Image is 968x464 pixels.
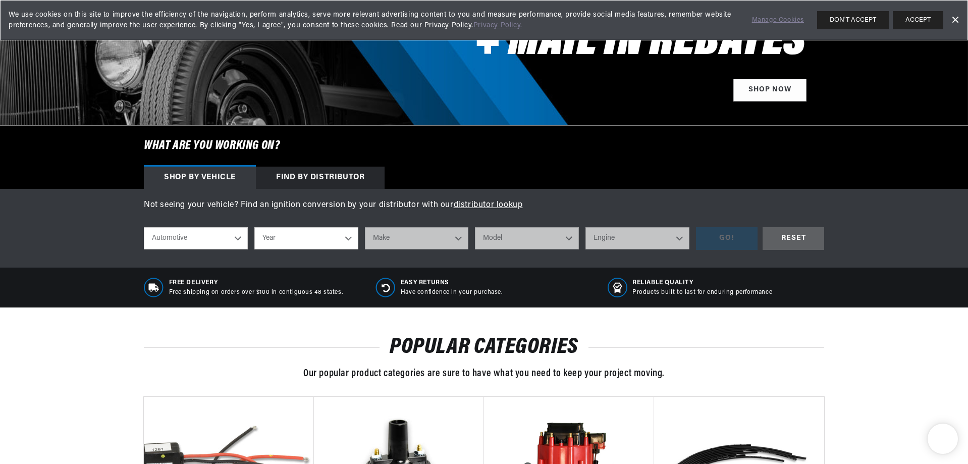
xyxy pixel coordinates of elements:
h2: POPULAR CATEGORIES [144,338,824,357]
select: Make [365,227,469,249]
a: distributor lookup [454,201,523,209]
p: Free shipping on orders over $100 in contiguous 48 states. [169,288,343,297]
span: We use cookies on this site to improve the efficiency of the navigation, perform analytics, serve... [9,10,738,31]
div: Shop by vehicle [144,167,256,189]
select: Engine [585,227,689,249]
span: Our popular product categories are sure to have what you need to keep your project moving. [303,369,665,379]
div: Find by Distributor [256,167,385,189]
select: Model [475,227,579,249]
span: Free Delivery [169,279,343,287]
h6: What are you working on? [119,126,849,166]
button: DON'T ACCEPT [817,11,889,29]
span: RELIABLE QUALITY [632,279,772,287]
button: ACCEPT [893,11,943,29]
p: Have confidence in your purchase. [401,288,503,297]
select: Ride Type [144,227,248,249]
div: RESET [763,227,824,250]
p: Not seeing your vehicle? Find an ignition conversion by your distributor with our [144,199,824,212]
a: Dismiss Banner [947,13,962,28]
a: Shop Now [733,79,806,101]
select: Year [254,227,358,249]
p: Products built to last for enduring performance [632,288,772,297]
a: Privacy Policy. [473,22,522,29]
span: Easy Returns [401,279,503,287]
a: Manage Cookies [752,15,804,26]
